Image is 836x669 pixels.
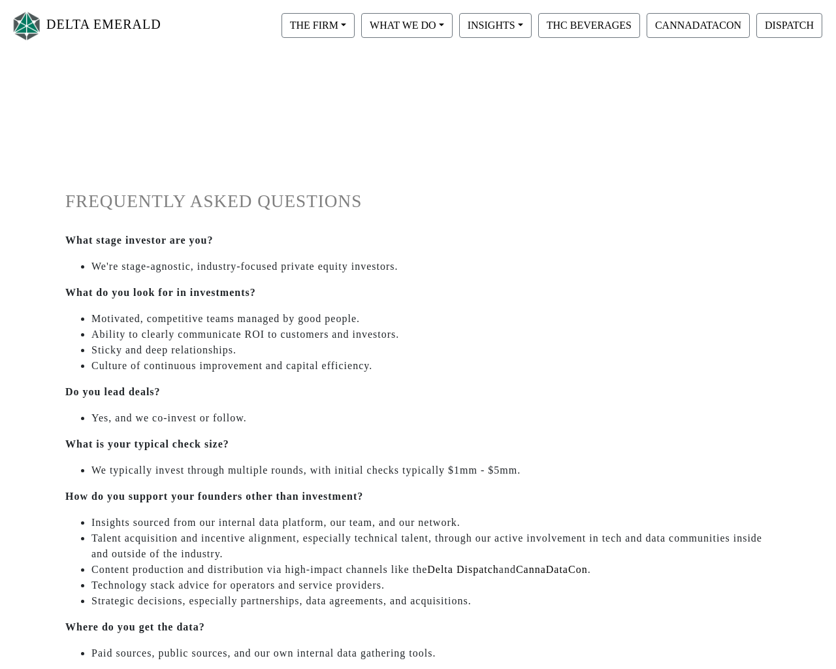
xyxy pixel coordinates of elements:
[91,530,771,562] li: Talent acquisition and incentive alignment, especially technical talent, through our active invol...
[10,8,43,43] img: Logo
[65,621,205,632] strong: Where do you get the data?
[65,287,256,298] strong: What do you look for in investments?
[281,13,355,38] button: THE FIRM
[647,13,750,38] button: CANNADATACON
[65,386,161,397] strong: Do you lead deals?
[91,259,771,274] li: We're stage-agnostic, industry-focused private equity investors.
[91,515,771,530] li: Insights sourced from our internal data platform, our team, and our network.
[361,13,453,38] button: WHAT WE DO
[91,342,771,358] li: Sticky and deep relationships.
[91,463,771,478] li: We typically invest through multiple rounds, with initial checks typically $1mm - $5mm.
[538,13,640,38] button: THC BEVERAGES
[91,311,771,327] li: Motivated, competitive teams managed by good people.
[643,19,753,30] a: CANNADATACON
[459,13,532,38] button: INSIGHTS
[535,19,643,30] a: THC BEVERAGES
[91,327,771,342] li: Ability to clearly communicate ROI to customers and investors.
[91,593,771,609] li: Strategic decisions, especially partnerships, data agreements, and acquisitions.
[10,5,161,46] a: DELTA EMERALD
[91,358,771,374] li: Culture of continuous improvement and capital efficiency.
[427,564,499,575] a: Delta Dispatch
[516,564,588,575] a: CannaDataCon
[65,491,363,502] strong: How do you support your founders other than investment?
[65,191,771,212] h1: FREQUENTLY ASKED QUESTIONS
[91,562,771,578] li: Content production and distribution via high-impact channels like the and .
[756,13,822,38] button: DISPATCH
[65,235,214,246] strong: What stage investor are you?
[91,578,771,593] li: Technology stack advice for operators and service providers.
[91,410,771,426] li: Yes, and we co-invest or follow.
[65,438,229,449] strong: What is your typical check size?
[753,19,826,30] a: DISPATCH
[91,645,771,661] li: Paid sources, public sources, and our own internal data gathering tools.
